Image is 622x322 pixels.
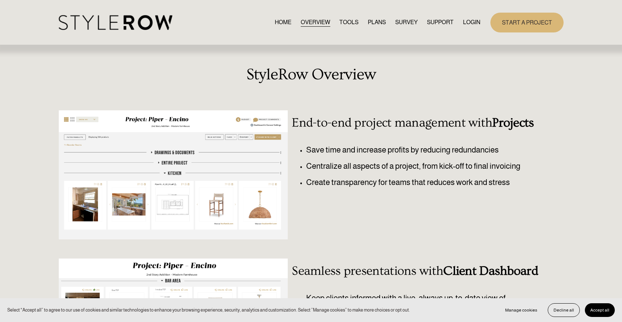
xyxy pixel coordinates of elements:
a: LOGIN [463,18,480,27]
a: PLANS [368,18,386,27]
p: Save time and increase profits by reducing redundancies [306,144,542,156]
strong: Client Dashboard [443,264,538,278]
button: Manage cookies [500,303,543,317]
a: SURVEY [395,18,418,27]
h3: Seamless presentations with [292,264,542,278]
button: Decline all [548,303,580,317]
span: Decline all [553,308,574,313]
a: TOOLS [339,18,358,27]
p: Select “Accept all” to agree to our use of cookies and similar technologies to enhance your brows... [7,306,410,313]
button: Accept all [585,303,615,317]
p: Create transparency for teams that reduces work and stress [306,176,542,189]
p: Centralize all aspects of a project, from kick-off to final invoicing [306,160,542,172]
strong: Projects [492,116,534,130]
h3: End-to-end project management with [292,116,542,130]
p: Keep clients informed with a live, always up-to-date view of their project [306,292,521,316]
a: OVERVIEW [301,18,330,27]
span: Accept all [590,308,609,313]
img: StyleRow [59,15,172,30]
h2: StyleRow Overview [59,66,564,84]
a: folder dropdown [427,18,454,27]
span: SUPPORT [427,18,454,27]
a: HOME [275,18,291,27]
span: Manage cookies [505,308,537,313]
a: START A PROJECT [490,13,564,32]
